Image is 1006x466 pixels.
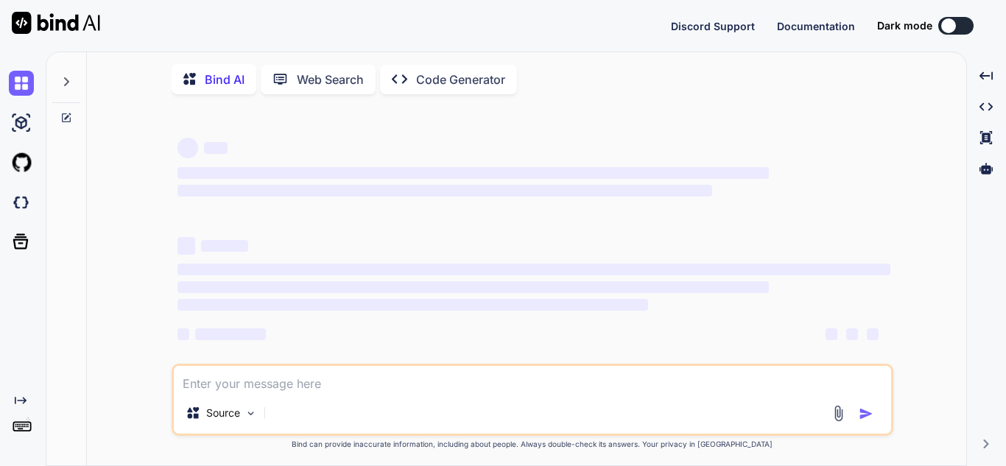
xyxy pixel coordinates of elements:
[9,150,34,175] img: githubLight
[846,328,858,340] span: ‌
[205,71,245,88] p: Bind AI
[177,264,890,275] span: ‌
[177,281,769,293] span: ‌
[177,237,195,255] span: ‌
[172,439,893,450] p: Bind can provide inaccurate information, including about people. Always double-check its answers....
[9,71,34,96] img: chat
[826,328,837,340] span: ‌
[416,71,505,88] p: Code Generator
[297,71,364,88] p: Web Search
[9,110,34,135] img: ai-studio
[830,405,847,422] img: attachment
[206,406,240,420] p: Source
[201,240,248,252] span: ‌
[9,190,34,215] img: darkCloudIdeIcon
[671,18,755,34] button: Discord Support
[195,328,266,340] span: ‌
[12,12,100,34] img: Bind AI
[177,299,648,311] span: ‌
[204,142,228,154] span: ‌
[245,407,257,420] img: Pick Models
[177,185,712,197] span: ‌
[859,406,873,421] img: icon
[671,20,755,32] span: Discord Support
[177,328,189,340] span: ‌
[777,18,855,34] button: Documentation
[867,328,879,340] span: ‌
[877,18,932,33] span: Dark mode
[177,138,198,158] span: ‌
[177,167,769,179] span: ‌
[777,20,855,32] span: Documentation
